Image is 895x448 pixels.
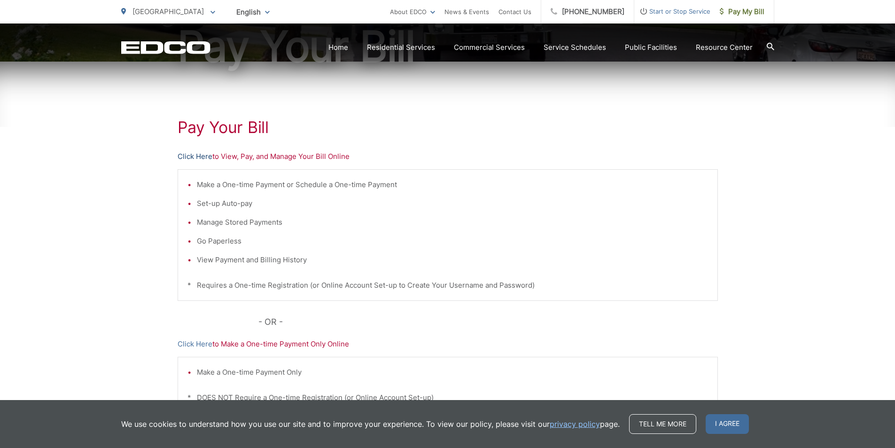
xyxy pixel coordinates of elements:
li: View Payment and Billing History [197,254,708,266]
a: Tell me more [629,414,696,434]
span: Pay My Bill [720,6,764,17]
p: - OR - [258,315,718,329]
a: News & Events [444,6,489,17]
a: Click Here [178,151,212,162]
p: to Make a One-time Payment Only Online [178,338,718,350]
li: Manage Stored Payments [197,217,708,228]
a: Home [328,42,348,53]
li: Make a One-time Payment or Schedule a One-time Payment [197,179,708,190]
span: I agree [706,414,749,434]
p: We use cookies to understand how you use our site and to improve your experience. To view our pol... [121,418,620,430]
span: English [229,4,277,20]
span: [GEOGRAPHIC_DATA] [132,7,204,16]
a: EDCD logo. Return to the homepage. [121,41,210,54]
li: Set-up Auto-pay [197,198,708,209]
p: * Requires a One-time Registration (or Online Account Set-up to Create Your Username and Password) [187,280,708,291]
a: Service Schedules [544,42,606,53]
h1: Pay Your Bill [178,118,718,137]
a: About EDCO [390,6,435,17]
p: * DOES NOT Require a One-time Registration (or Online Account Set-up) [187,392,708,403]
a: Residential Services [367,42,435,53]
p: to View, Pay, and Manage Your Bill Online [178,151,718,162]
a: privacy policy [550,418,600,430]
a: Public Facilities [625,42,677,53]
a: Contact Us [498,6,531,17]
li: Go Paperless [197,236,708,247]
a: Commercial Services [454,42,525,53]
a: Resource Center [696,42,753,53]
li: Make a One-time Payment Only [197,367,708,378]
a: Click Here [178,338,212,350]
